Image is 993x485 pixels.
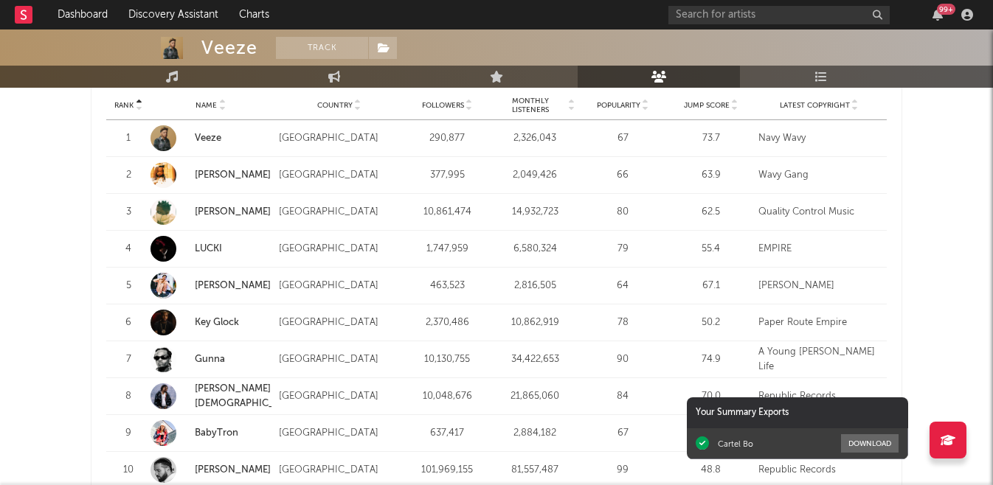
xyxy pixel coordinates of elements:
div: [GEOGRAPHIC_DATA] [279,131,400,146]
div: 48.8 [671,463,751,478]
span: Latest Copyright [780,101,850,110]
div: [GEOGRAPHIC_DATA] [279,205,400,220]
div: 78 [583,315,663,330]
span: Jump Score [684,101,730,110]
div: 463,523 [407,279,488,293]
span: Followers [422,101,464,110]
div: 10,048,676 [407,389,488,404]
div: 99 + [937,4,955,15]
div: 66 [583,168,663,183]
div: 1,747,959 [407,242,488,257]
div: 81,557,487 [495,463,575,478]
span: Name [196,101,217,110]
div: Navy Wavy [758,131,879,146]
div: 48.1 [671,426,751,441]
div: 55.4 [671,242,751,257]
div: 99 [583,463,663,478]
div: 2,370,486 [407,315,488,330]
div: 10,862,919 [495,315,575,330]
div: Quality Control Music [758,205,879,220]
div: 79 [583,242,663,257]
div: 70.0 [671,389,751,404]
div: 90 [583,352,663,367]
div: Veeze [201,37,257,59]
div: 80 [583,205,663,220]
div: 2,326,043 [495,131,575,146]
div: Your Summary Exports [687,397,908,428]
div: 6,580,324 [495,242,575,257]
div: Wavy Gang [758,168,879,183]
div: 377,995 [407,168,488,183]
div: A Young [PERSON_NAME] Life [758,345,879,374]
button: Download [841,434,899,453]
div: Republic Records [758,463,879,478]
div: 74.9 [671,352,751,367]
button: Track [276,37,368,59]
div: 101,969,155 [407,463,488,478]
div: [GEOGRAPHIC_DATA] [279,279,400,293]
div: 637,417 [407,426,488,441]
a: [PERSON_NAME][DEMOGRAPHIC_DATA] [195,384,302,408]
div: 2,816,505 [495,279,575,293]
div: 62.5 [671,205,751,220]
div: [GEOGRAPHIC_DATA] [279,389,400,404]
div: 73.7 [671,131,751,146]
div: 50.2 [671,315,751,330]
div: 10,130,755 [407,352,488,367]
div: 64 [583,279,663,293]
div: 2,049,426 [495,168,575,183]
div: Cartel Bo [718,439,753,449]
div: [GEOGRAPHIC_DATA] [279,463,400,478]
div: [PERSON_NAME] [758,279,879,293]
span: Country [317,101,353,110]
button: 99+ [933,9,943,21]
div: EMPIRE [758,242,879,257]
div: 14,932,723 [495,205,575,220]
div: Paper Route Empire [758,315,879,330]
span: Rank [114,101,134,110]
span: Popularity [597,101,640,110]
div: 290,877 [407,131,488,146]
div: 67.1 [671,279,751,293]
div: 84 [583,389,663,404]
div: 10,861,474 [407,205,488,220]
div: 67 [583,131,663,146]
div: [GEOGRAPHIC_DATA] [279,315,400,330]
span: Monthly Listeners [495,97,567,114]
div: 67 [583,426,663,441]
div: [GEOGRAPHIC_DATA] [279,168,400,183]
div: [GEOGRAPHIC_DATA] [279,242,400,257]
div: [GEOGRAPHIC_DATA] [279,352,400,367]
div: Republic Records [758,389,879,404]
input: Search for artists [668,6,890,24]
div: [GEOGRAPHIC_DATA] [279,426,400,441]
div: 34,422,653 [495,352,575,367]
div: 63.9 [671,168,751,183]
div: 21,865,060 [495,389,575,404]
div: 2,884,182 [495,426,575,441]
